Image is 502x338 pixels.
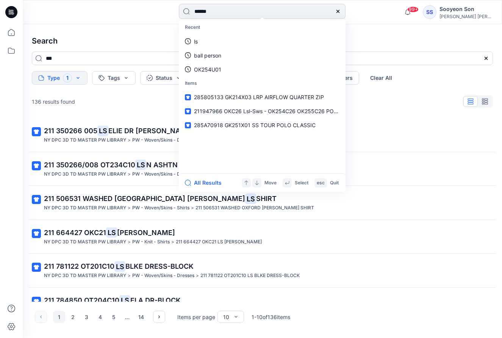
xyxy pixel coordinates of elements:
[407,6,419,12] span: 99+
[295,179,308,187] p: Select
[26,30,499,51] h4: Search
[27,257,497,284] a: 211 781122 OT201C10LSBLKE DRESS-BLOCKNY DPC 3D TD MASTER PW LIBRARY>PW - Woven/Skins - Dresses>21...
[27,155,497,183] a: 211 350266/008 OT234C10LSN ASHTN DR-BLOCKNY DPC 3D TD MASTER PW LIBRARY>PW - Woven/Skins - Dresse...
[140,71,188,85] button: Status
[317,179,325,187] p: esc
[32,71,88,85] button: Type1
[128,170,131,178] p: >
[44,127,97,135] span: 211 350266 005
[128,204,131,212] p: >
[180,76,344,90] p: Items
[180,104,344,118] a: 211947966 OKC26 Lsl-Sws - OK254C26 OK255C26 POLO PO FLC-POLO PO FLCLONG SLEEVE-SWEATSHIRT
[194,51,221,59] p: ball person
[44,296,119,304] span: 211 784850 OT204C10
[176,238,262,246] p: 211 664427 OKC21 LS HEIDI
[245,193,256,204] mark: LS
[44,238,126,246] p: NY DPC 3D TD MASTER PW LIBRARY
[132,272,194,280] p: PW - Woven/Skins - Dresses
[194,94,324,100] span: 285805133 GK214X03 LRP AIRFLOW QUARTER ZIP
[114,261,125,272] mark: LS
[196,272,199,280] p: >
[146,161,215,169] span: N ASHTN DR-BLOCK
[135,159,146,170] mark: LS
[194,65,221,73] p: OK254U01
[27,291,497,318] a: 211 784850 OT204C10LSELA DR-BLOCKNY DPC 3D TD MASTER PW LIBRARY>PW - Woven/Skins - Dresses>211 78...
[125,262,194,270] span: BLKE DRESS-BLOCK
[180,62,344,76] a: OK254U01
[92,71,136,85] button: Tags
[180,34,344,48] a: ls
[194,37,198,45] p: ls
[44,204,126,212] p: NY DPC 3D TD MASTER PW LIBRARY
[132,170,194,178] p: PW - Woven/Skins - Dresses
[53,311,65,323] button: 1
[223,313,229,321] div: 10
[132,238,170,246] p: PW - Knit - Shirts
[194,108,470,114] span: 211947966 OKC26 Lsl-Sws - OK254C26 OK255C26 POLO PO FLC-POLO PO FLCLONG SLEEVE-SWEATSHIRT
[200,272,300,280] p: 211 781122 OT201C10 LS BLKE DRESS-BLOCK
[128,136,131,144] p: >
[256,195,277,202] span: SHIRT
[44,136,126,144] p: NY DPC 3D TD MASTER PW LIBRARY
[252,313,290,321] p: 1 - 10 of 136 items
[44,229,106,237] span: 211 664427 OKC21
[180,118,344,132] a: 285A70918 GK251X01 SS TOUR POLO CLASSIC
[180,48,344,62] a: ball person
[132,204,189,212] p: PW - Woven/Skins - Shirts
[117,229,175,237] span: [PERSON_NAME]
[27,223,497,251] a: 211 664427 OKC21LS[PERSON_NAME]NY DPC 3D TD MASTER PW LIBRARY>PW - Knit - Shirts>211 664427 OKC21...
[27,189,497,217] a: 211 506531 WASHED [GEOGRAPHIC_DATA] [PERSON_NAME]LSSHIRTNY DPC 3D TD MASTER PW LIBRARY>PW - Woven...
[94,311,106,323] button: 4
[108,311,120,323] button: 5
[264,179,277,187] p: Move
[194,122,316,128] span: 285A70918 GK251X01 SS TOUR POLO CLASSIC
[44,262,114,270] span: 211 781122 OT201C10
[191,204,194,212] p: >
[439,14,493,19] div: [PERSON_NAME] [PERSON_NAME]
[171,238,174,246] p: >
[108,127,194,135] span: ELIE DR [PERSON_NAME]
[128,238,131,246] p: >
[330,179,339,187] p: Quit
[180,90,344,104] a: 285805133 GK214X03 LRP AIRFLOW QUARTER ZIP
[119,295,130,305] mark: LS
[364,71,399,85] button: Clear All
[44,170,126,178] p: NY DPC 3D TD MASTER PW LIBRARY
[128,272,131,280] p: >
[32,98,75,106] p: 136 results found
[44,272,126,280] p: NY DPC 3D TD MASTER PW LIBRARY
[195,204,314,212] p: 211 506531 WASHED OXFORD HARPER LS SHIRT
[177,313,215,321] p: Items per page
[135,311,147,323] button: 14
[27,121,497,149] a: 211 350266 005LSELIE DR [PERSON_NAME]NY DPC 3D TD MASTER PW LIBRARY>PW - Woven/Skins - Dresses>21...
[97,125,108,136] mark: LS
[439,5,493,14] div: Sooyeon Son
[44,195,245,202] span: 211 506531 WASHED [GEOGRAPHIC_DATA] [PERSON_NAME]
[423,5,436,19] div: SS
[44,161,135,169] span: 211 350266/008 OT234C10
[106,227,117,238] mark: LS
[185,178,227,187] button: All Results
[130,296,181,304] span: ELA DR-BLOCK
[80,311,92,323] button: 3
[67,311,79,323] button: 2
[132,136,194,144] p: PW - Woven/Skins - Dresses
[121,311,133,323] div: ...
[180,20,344,34] p: Recent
